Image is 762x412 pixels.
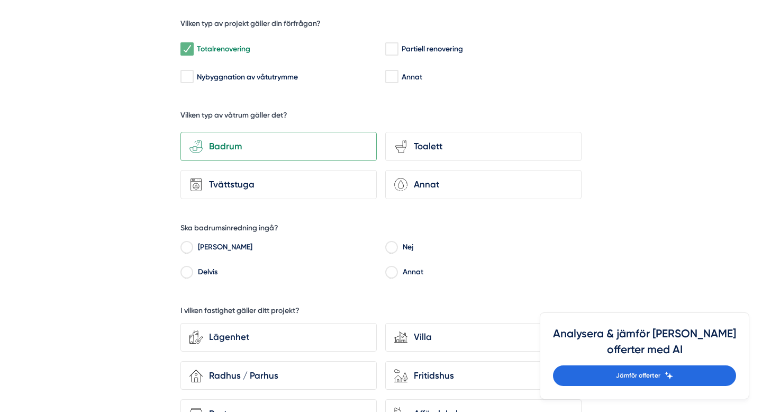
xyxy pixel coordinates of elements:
[180,19,321,32] h5: Vilken typ av projekt gäller din förfrågan?
[397,240,582,256] label: Nej
[193,265,377,281] label: Delvis
[180,44,193,55] input: Totalrenovering
[553,326,736,365] h4: Analysera & jämför [PERSON_NAME] offerter med AI
[193,240,377,256] label: [PERSON_NAME]
[385,71,397,82] input: Annat
[180,110,287,123] h5: Vilken typ av våtrum gäller det?
[385,269,397,279] input: Annat
[180,71,193,82] input: Nybyggnation av våtutrymme
[616,371,660,381] span: Jämför offerter
[397,265,582,281] label: Annat
[553,365,736,386] a: Jämför offerter
[385,44,397,55] input: Partiell renovering
[180,244,193,254] input: Ja
[180,223,278,236] h5: Ska badrumsinredning ingå?
[385,244,397,254] input: Nej
[180,306,300,319] h5: I vilken fastighet gäller ditt projekt?
[180,269,193,279] input: Delvis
